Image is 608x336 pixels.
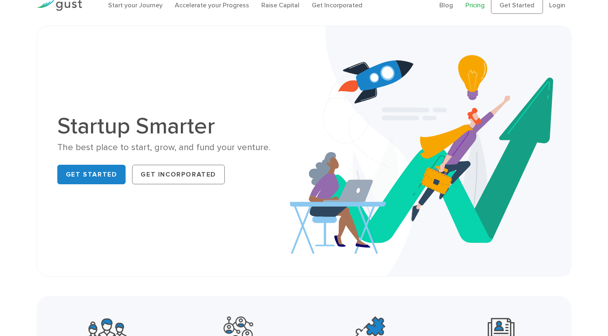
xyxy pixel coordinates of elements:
h1: Startup Smarter [57,115,298,137]
a: Accelerate your Progress [175,1,249,9]
img: Startup Smarter Hero [290,26,571,276]
div: The best place to start, grow, and fund your venture. [57,142,298,153]
a: Raise Capital [261,1,300,9]
a: Get Incorporated [312,1,363,9]
a: Blog [439,1,453,9]
a: Get Incorporated [132,165,225,184]
a: Get Started [57,165,126,184]
a: Login [549,1,565,9]
a: Pricing [465,1,485,9]
a: Start your Journey [108,1,163,9]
